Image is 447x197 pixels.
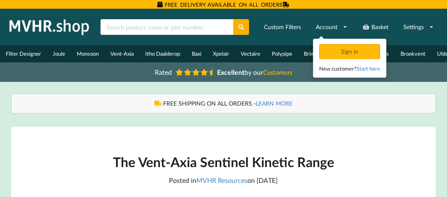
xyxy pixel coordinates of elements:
a: Vent-Axia [105,45,139,62]
a: Polypipe [266,45,298,62]
input: Search product name or part number... [100,19,233,35]
a: MVHR Resources [196,176,247,184]
a: Brookvent [395,45,431,62]
a: Basket [357,20,394,34]
a: Settings [398,20,439,34]
img: mvhr.shop.png [6,17,93,37]
a: Baxi [186,45,207,62]
a: Joule [47,45,71,62]
div: FREE SHIPPING ON ALL ORDERS - [20,99,427,108]
b: Excellent [217,68,244,76]
a: Vectaire [235,45,266,62]
a: LEARN MORE [256,100,293,107]
a: Itho Daalderop [139,45,186,62]
a: Sign in [319,48,382,55]
a: Monsoon [71,45,105,62]
span: Rated [155,68,172,76]
a: Xpelair [207,45,235,62]
a: Account [310,20,353,34]
i: Customers [263,68,292,76]
a: Start here [357,65,380,72]
span: Posted in on [DATE] [169,176,278,184]
span: by our [217,68,292,76]
a: Custom Filters [259,20,306,34]
h1: The Vent-Axia Sentinel Kinetic Range [84,153,363,170]
a: Rated Excellentby ourCustomers [149,65,298,79]
a: Brink [298,45,322,62]
div: New customer? [319,64,380,73]
div: Sign in [319,44,380,59]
